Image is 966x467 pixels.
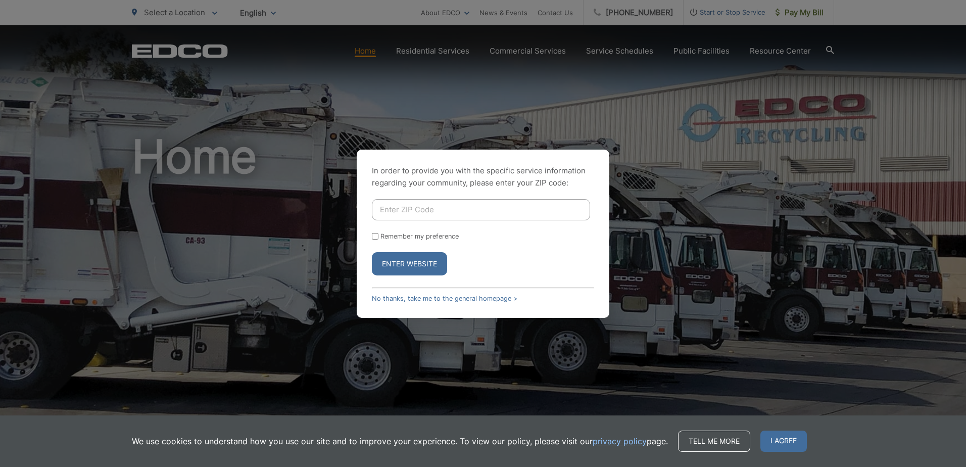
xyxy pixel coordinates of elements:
a: Tell me more [678,431,750,452]
p: We use cookies to understand how you use our site and to improve your experience. To view our pol... [132,435,668,447]
button: Enter Website [372,252,447,275]
span: I agree [760,431,807,452]
input: Enter ZIP Code [372,199,590,220]
a: privacy policy [593,435,647,447]
p: In order to provide you with the specific service information regarding your community, please en... [372,165,594,189]
a: No thanks, take me to the general homepage > [372,295,517,302]
label: Remember my preference [380,232,459,240]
